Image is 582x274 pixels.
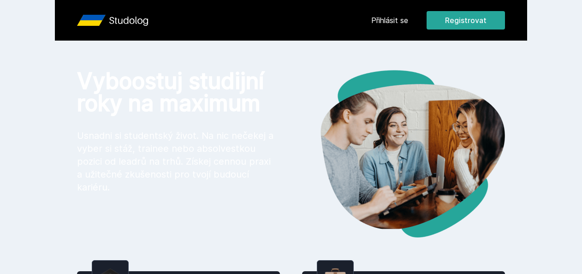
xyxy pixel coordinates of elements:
[77,70,276,114] h1: Vyboostuj studijní roky na maximum
[291,70,505,238] img: hero.png
[427,11,505,30] button: Registrovat
[371,15,408,26] a: Přihlásit se
[77,129,276,194] p: Usnadni si studentský život. Na nic nečekej a vyber si stáž, trainee nebo absolvestkou pozici od ...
